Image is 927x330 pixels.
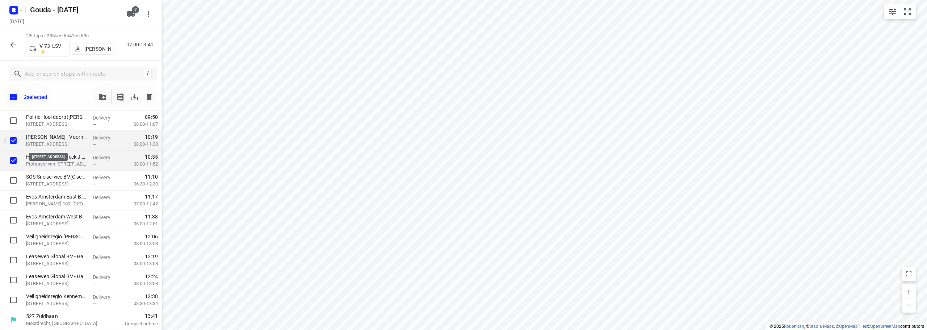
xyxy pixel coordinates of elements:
p: [PERSON_NAME] 100, [GEOGRAPHIC_DATA] [26,200,87,208]
p: HAP De Limes - Voorhout(Nicole Krab) [26,133,87,141]
p: Delivery [93,234,119,241]
h5: Rename [27,4,121,16]
p: Moordrecht, [GEOGRAPHIC_DATA] [26,320,101,327]
p: Professor van Slogterenweg 2, Lisse [26,160,87,168]
p: V-73-LSV ⚡ [39,43,66,55]
p: Leaseweb Global BV - Haarlem Provisioning(Marieke / Mieke) [26,253,87,260]
button: V-73-LSV ⚡ [26,41,70,57]
p: Delivery [93,154,119,161]
span: Select [6,113,21,128]
p: Leaseweb Global BV - Haarlem Customer Care(Jolinde en Lisette) [26,273,87,280]
span: Select [6,293,21,307]
span: 12:19 [145,253,158,260]
p: Delivery [93,214,119,221]
p: 06:30-12:30 [122,180,158,188]
p: Politie Hoofddorp(Mariska Hooijer) [26,113,87,121]
span: — [93,201,96,207]
p: [STREET_ADDRESS] [26,240,87,247]
p: 07:00-13:41 [126,41,156,49]
li: © 2025 , © , © © contributors [769,324,924,329]
span: Delete stops [142,90,156,104]
p: 22 stops • 235km • 6h41m • 63u [26,33,114,39]
a: OpenStreetMap [870,324,900,329]
p: Delivery [93,254,119,261]
span: — [93,261,96,267]
span: Select [6,253,21,267]
span: 10:35 [145,153,158,160]
p: 06:00-12:51 [122,220,158,227]
p: Delivery [93,174,119,181]
p: [STREET_ADDRESS] [26,180,87,188]
span: 12:38 [145,293,158,300]
span: Select [6,273,21,287]
p: Veiligheidsregio Kennemerland - Ambulancedienst(Franca Rosa) [26,293,87,300]
input: Add or search stops within route [25,68,144,80]
span: 13:41 [110,312,158,319]
p: 08:00-11:33 [122,141,158,148]
span: Select [6,213,21,227]
p: Completion time [110,320,158,327]
span: — [93,221,96,227]
p: Evos Amsterdam West B.V.(Ellen van Drunen Littel) [26,213,87,220]
span: 11:38 [145,213,158,220]
p: 2 selected [24,94,47,100]
a: Stadia Maps [809,324,834,329]
span: — [93,162,96,167]
p: 08:00-11:07 [122,121,158,128]
p: Hobaho - Bollenstreek J (Hobaho)(Catering dames Lisse) [26,153,87,160]
p: 08:00-13:08 [122,280,158,287]
p: [PERSON_NAME] [84,46,111,52]
span: Download stops [127,90,142,104]
p: 08:00-13:08 [122,240,158,247]
p: 08:00-11:52 [122,160,158,168]
span: — [93,301,96,306]
span: 12:24 [145,273,158,280]
span: — [93,122,96,127]
h5: Project date [7,17,27,25]
a: Routetitan [784,324,804,329]
button: [PERSON_NAME] [71,43,114,55]
p: Delivery [93,134,119,141]
p: Delivery [93,194,119,201]
span: Select [6,133,21,148]
div: / [144,70,152,78]
p: [STREET_ADDRESS] [26,141,87,148]
p: Delivery [93,273,119,281]
p: Evos Amsterdam East B.V.(Jesse van Sprang) [26,193,87,200]
p: Delivery [93,114,119,121]
span: 11:10 [145,173,158,180]
p: SOS Snelservice BV(Cisca Poelgeest) [26,173,87,180]
button: More [141,7,156,21]
button: Map settings [885,4,900,19]
button: Print shipping labels [113,90,127,104]
p: [STREET_ADDRESS] [26,280,87,287]
span: 12:06 [145,233,158,240]
button: 7 [124,7,138,21]
span: 09:50 [145,113,158,121]
span: — [93,241,96,247]
span: Select [6,233,21,247]
span: 10:19 [145,133,158,141]
span: Select [6,173,21,188]
p: 08:00-13:08 [122,260,158,267]
span: Select [6,153,21,168]
a: OpenMapTiles [839,324,867,329]
p: Westpoortweg 480, Amsterdam [26,220,87,227]
p: 08:30-13:34 [122,300,158,307]
span: Select [6,193,21,208]
span: — [93,181,96,187]
p: [STREET_ADDRESS] [26,260,87,267]
p: [STREET_ADDRESS] [26,300,87,307]
button: Fit zoom [900,4,915,19]
span: 7 [132,6,139,13]
span: — [93,281,96,287]
span: — [93,142,96,147]
p: 527 Zuidbaan [26,313,101,320]
span: 11:17 [145,193,158,200]
p: Veiligheidsregio Kennemerland - Meldkamer(Laura Immerzeel) [26,233,87,240]
p: [STREET_ADDRESS] [26,121,87,128]
div: small contained button group [884,4,916,19]
p: 07:00-12:42 [122,200,158,208]
p: Delivery [93,293,119,301]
